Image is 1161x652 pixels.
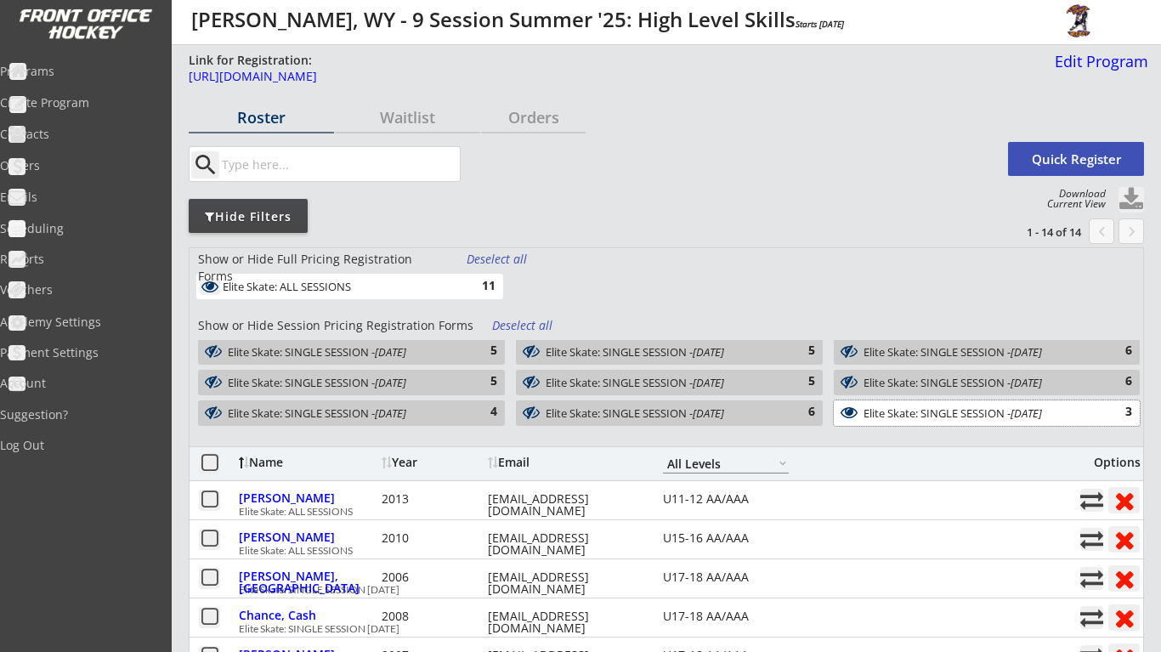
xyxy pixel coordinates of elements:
div: Elite Skate: SINGLE SESSION [864,375,1092,392]
div: Deselect all [467,251,530,268]
div: Orders [481,110,586,125]
div: Elite Skate: ALL SESSIONS [239,507,1071,517]
div: 4 [463,404,497,421]
div: Elite Skate: SINGLE SESSION [228,344,457,361]
em: [DATE] [375,405,406,421]
button: Move player [1080,567,1103,590]
div: Show or Hide Session Pricing Registration Forms [198,317,475,334]
button: search [191,151,219,179]
div: 6 [1098,373,1132,390]
div: 3 [1098,404,1132,421]
button: Move player [1080,606,1103,629]
div: 1 - 14 of 14 [993,224,1081,240]
div: Show or Hide Full Pricing Registration Forms [198,251,447,284]
div: [EMAIL_ADDRESS][DOMAIN_NAME] [488,532,641,556]
div: Options [1080,456,1141,468]
div: U15-16 AA/AAA [663,532,789,544]
em: [DATE] [375,344,406,360]
button: keyboard_arrow_right [1119,218,1144,244]
div: Elite Skate: SINGLE SESSION [546,375,775,392]
div: 2010 [382,532,484,544]
div: [EMAIL_ADDRESS][DOMAIN_NAME] [488,610,641,634]
div: Elite Skate: SINGLE SESSION [DATE] [239,585,1071,595]
a: [URL][DOMAIN_NAME] [189,71,1044,92]
div: Elite Skate: SINGLE SESSION [546,405,775,422]
div: U17-18 AA/AAA [663,610,789,622]
div: 5 [781,343,815,360]
div: Elite Skate: SINGLE SESSION - [864,377,1092,388]
em: [DATE] [1011,405,1042,421]
div: Elite Skate: SINGLE SESSION - [228,407,457,419]
div: Year [382,456,484,468]
em: [DATE] [693,375,724,390]
button: Move player [1080,489,1103,512]
a: Edit Program [1048,54,1148,83]
div: Elite Skate: SINGLE SESSION [228,375,457,392]
em: Starts [DATE] [796,18,844,30]
em: [DATE] [1011,375,1042,390]
div: Name [239,456,377,468]
div: Elite Skate: SINGLE SESSION - [546,377,775,388]
div: Elite Skate: SINGLE SESSION [864,344,1092,361]
div: Elite Skate: ALL SESSIONS [223,281,457,294]
div: 6 [1098,343,1132,360]
div: 2008 [382,610,484,622]
div: Elite Skate: SINGLE SESSION [864,405,1092,422]
div: Link for Registration: [189,52,314,69]
div: 11 [462,278,496,295]
div: Deselect all [492,317,555,334]
button: Click to download full roster. Your browser settings may try to block it, check your security set... [1119,187,1144,213]
button: Remove from roster (no refund) [1108,565,1140,592]
button: Remove from roster (no refund) [1108,604,1140,631]
div: Elite Skate: SINGLE SESSION [228,405,457,422]
div: 2013 [382,493,484,505]
button: Quick Register [1008,142,1144,176]
div: [PERSON_NAME] [239,531,377,543]
div: Hide Filters [189,208,308,225]
em: [DATE] [693,344,724,360]
div: Elite Skate: SINGLE SESSION - [546,407,775,419]
div: U11-12 AA/AAA [663,493,789,505]
div: [PERSON_NAME] [239,492,377,504]
button: Remove from roster (no refund) [1108,526,1140,553]
div: Email [488,456,641,468]
div: 5 [463,373,497,390]
button: Remove from roster (no refund) [1108,487,1140,513]
button: chevron_left [1089,218,1114,244]
div: 5 [463,343,497,360]
div: Edit Program [1048,54,1148,69]
div: [URL][DOMAIN_NAME] [189,71,1044,82]
div: Elite Skate: SINGLE SESSION - [228,377,457,388]
div: Download Current View [1039,189,1106,209]
div: Elite Skate: SINGLE SESSION [DATE] [239,624,1071,634]
div: Elite Skate: SINGLE SESSION - [228,346,457,358]
div: Roster [189,110,334,125]
div: Chance, Cash [239,609,377,621]
div: Elite Skate: SINGLE SESSION [546,344,775,361]
em: [DATE] [693,405,724,421]
div: [PERSON_NAME], [GEOGRAPHIC_DATA] [239,570,377,594]
div: Elite Skate: SINGLE SESSION - [864,346,1092,358]
div: Elite Skate: SINGLE SESSION - [864,407,1092,419]
div: Elite Skate: ALL SESSIONS [239,546,1071,556]
div: [EMAIL_ADDRESS][DOMAIN_NAME] [488,493,641,517]
div: Elite Skate: SINGLE SESSION - [546,346,775,358]
div: [EMAIL_ADDRESS][DOMAIN_NAME] [488,571,641,595]
div: U17-18 AA/AAA [663,571,789,583]
div: 2006 [382,571,484,583]
div: 6 [781,404,815,421]
div: Waitlist [335,110,480,125]
input: Type here... [218,147,460,181]
button: Move player [1080,528,1103,551]
em: [DATE] [1011,344,1042,360]
div: Elite Skate: ALL SESSIONS [223,280,457,296]
div: 5 [781,373,815,390]
em: [DATE] [375,375,406,390]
